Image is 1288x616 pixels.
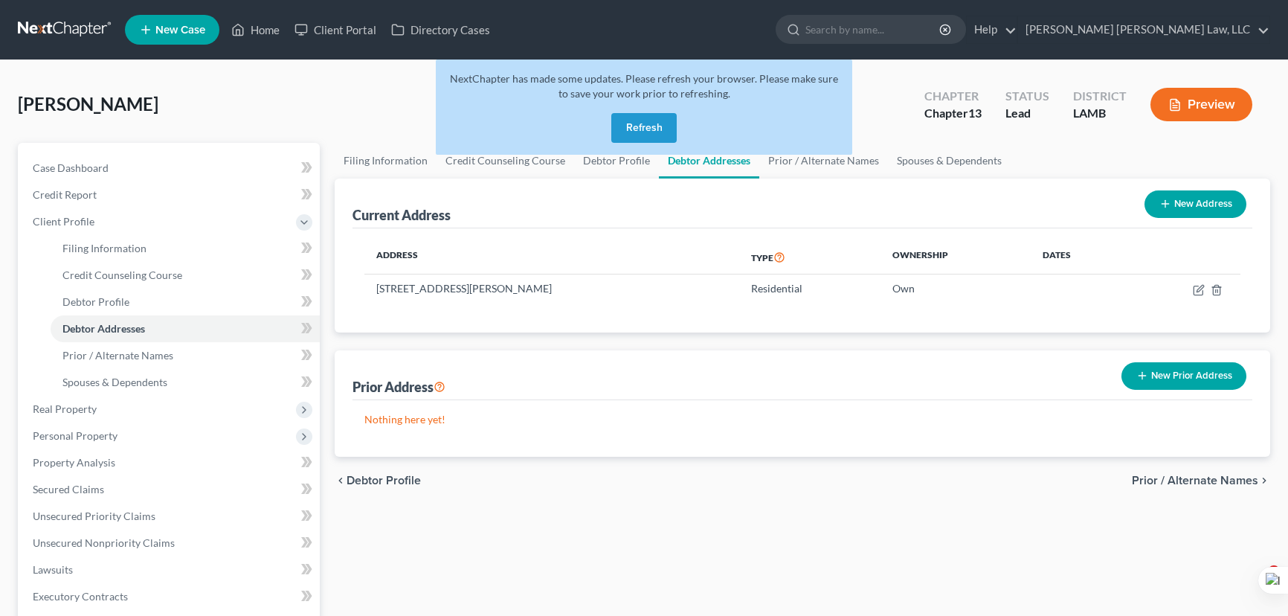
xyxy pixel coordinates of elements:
span: Property Analysis [33,456,115,469]
span: Unsecured Priority Claims [33,510,155,522]
span: 3 [1268,565,1280,577]
span: Personal Property [33,429,117,442]
a: Debtor Profile [51,289,320,315]
a: Unsecured Priority Claims [21,503,320,530]
div: Prior Address [352,378,445,396]
a: Case Dashboard [21,155,320,182]
span: Credit Counseling Course [62,269,182,281]
span: Spouses & Dependents [62,376,167,388]
a: Spouses & Dependents [51,369,320,396]
p: Nothing here yet! [364,412,1240,427]
span: [PERSON_NAME] [18,93,158,115]
span: Filing Information [62,242,146,254]
span: Real Property [33,402,97,415]
span: Credit Report [33,188,97,201]
i: chevron_right [1258,475,1270,487]
button: New Address [1144,190,1246,218]
span: Debtor Addresses [62,322,145,335]
th: Type [739,240,880,275]
div: Chapter [924,105,982,122]
a: Help [967,16,1017,43]
a: Home [224,16,287,43]
span: NextChapter has made some updates. Please refresh your browser. Please make sure to save your wor... [450,72,838,100]
span: Prior / Alternate Names [62,349,173,362]
a: Prior / Alternate Names [51,342,320,369]
span: Unsecured Nonpriority Claims [33,536,175,549]
span: Debtor Profile [347,475,421,487]
a: Credit Report [21,182,320,208]
a: Unsecured Nonpriority Claims [21,530,320,556]
a: Secured Claims [21,476,320,503]
button: chevron_left Debtor Profile [335,475,421,487]
div: LAMB [1073,105,1127,122]
span: Secured Claims [33,483,104,495]
div: Lead [1005,105,1049,122]
div: District [1073,88,1127,105]
a: Executory Contracts [21,583,320,610]
button: Prior / Alternate Names chevron_right [1132,475,1270,487]
a: Property Analysis [21,449,320,476]
div: Status [1005,88,1049,105]
td: Own [880,275,1030,303]
td: Residential [739,275,880,303]
a: Credit Counseling Course [51,262,320,289]
span: 13 [968,106,982,120]
th: Dates [1031,240,1129,275]
a: [PERSON_NAME] [PERSON_NAME] Law, LLC [1018,16,1269,43]
th: Address [364,240,739,275]
span: Case Dashboard [33,161,109,174]
button: Preview [1150,88,1252,121]
a: Filing Information [51,235,320,262]
div: Chapter [924,88,982,105]
button: Refresh [611,113,677,143]
button: New Prior Address [1121,362,1246,390]
a: Directory Cases [384,16,498,43]
span: Debtor Profile [62,295,129,308]
iframe: Intercom live chat [1237,565,1273,601]
span: Client Profile [33,215,94,228]
a: Client Portal [287,16,384,43]
div: Current Address [352,206,451,224]
input: Search by name... [805,16,941,43]
a: Lawsuits [21,556,320,583]
i: chevron_left [335,475,347,487]
a: Filing Information [335,143,437,179]
a: Debtor Addresses [51,315,320,342]
span: Executory Contracts [33,590,128,603]
span: Prior / Alternate Names [1132,475,1258,487]
td: [STREET_ADDRESS][PERSON_NAME] [364,275,739,303]
span: Lawsuits [33,563,73,576]
span: New Case [155,25,205,36]
a: Spouses & Dependents [888,143,1011,179]
th: Ownership [880,240,1030,275]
